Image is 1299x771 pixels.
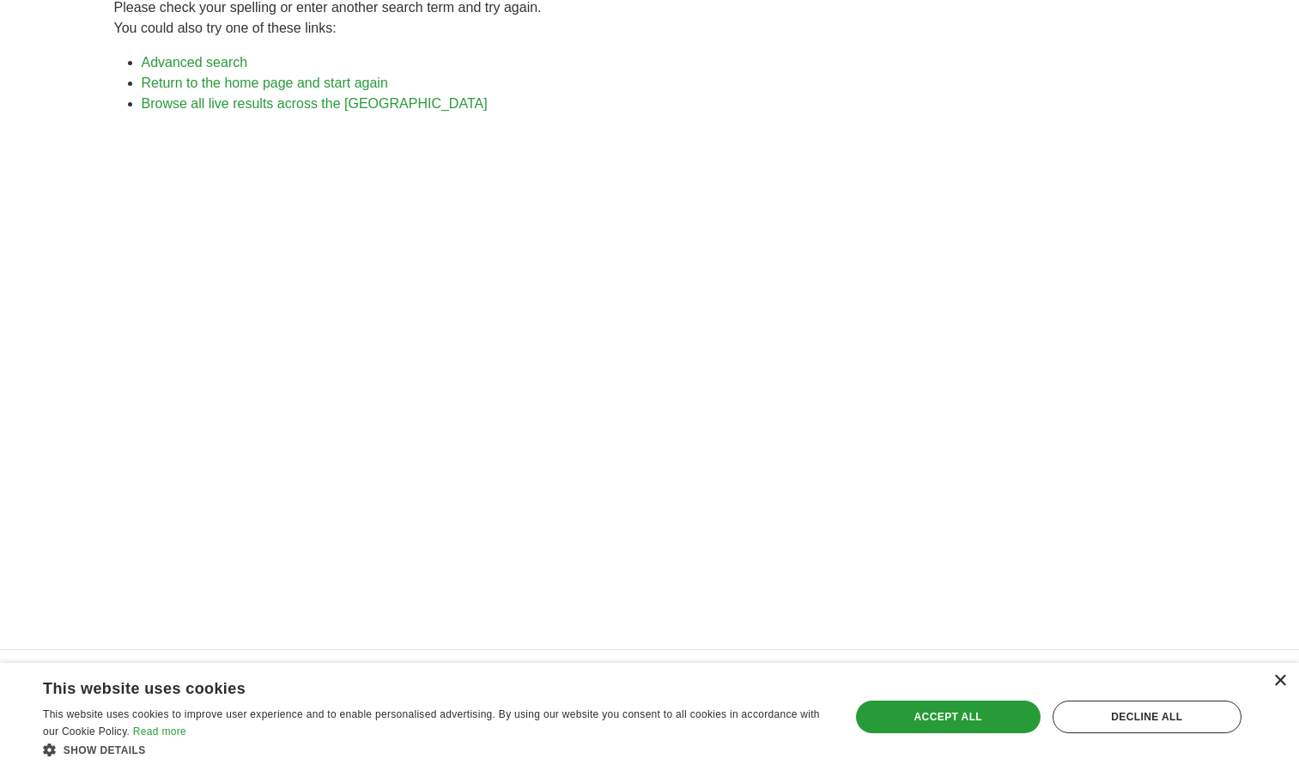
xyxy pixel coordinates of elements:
[43,741,826,758] div: Show details
[64,744,146,756] span: Show details
[142,76,388,90] a: Return to the home page and start again
[1273,675,1286,688] div: Close
[133,725,186,738] a: Read more, opens a new window
[142,96,488,111] a: Browse all live results across the [GEOGRAPHIC_DATA]
[43,708,820,738] span: This website uses cookies to improve user experience and to enable personalised advertising. By u...
[142,55,248,70] a: Advanced search
[856,701,1041,733] div: Accept all
[43,673,783,699] div: This website uses cookies
[1053,701,1241,733] div: Decline all
[114,128,1186,622] iframe: Ads by Google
